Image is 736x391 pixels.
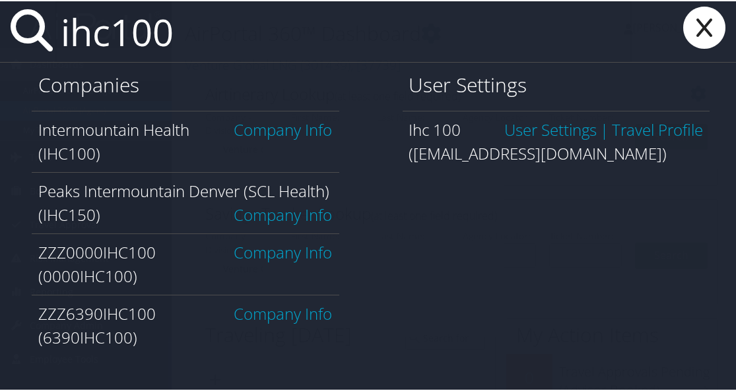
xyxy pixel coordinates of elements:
span: Ihc 100 [409,117,461,139]
span: | [597,117,612,139]
h1: User Settings [409,70,704,98]
div: (6390IHC100) [38,324,333,348]
a: Company Info [234,240,333,262]
a: User Settings [504,117,597,139]
div: (0000IHC100) [38,263,333,287]
div: ([EMAIL_ADDRESS][DOMAIN_NAME]) [409,140,704,164]
h1: Companies [38,70,333,98]
a: Company Info [234,301,333,323]
span: Peaks Intermountain Denver (SCL Health) [38,179,329,200]
span: ZZZ0000IHC100 [38,240,156,262]
span: Intermountain Health [38,117,189,139]
a: Company Info [234,202,333,224]
a: View OBT Profile [612,117,703,139]
div: (IHC150) [38,202,333,226]
div: (IHC100) [38,140,333,164]
span: ZZZ6390IHC100 [38,301,156,323]
a: Company Info [234,117,333,139]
